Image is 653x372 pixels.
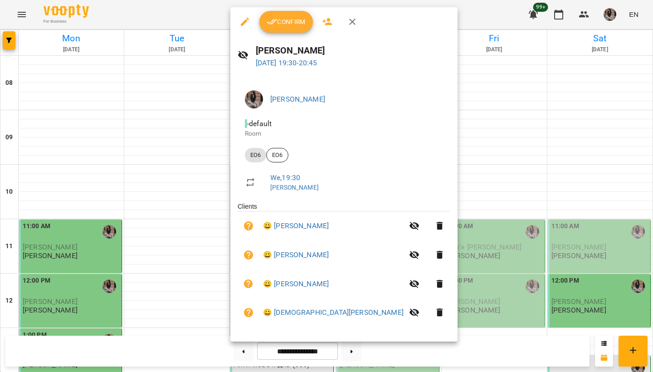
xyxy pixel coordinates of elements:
[270,184,319,191] a: [PERSON_NAME]
[238,302,259,323] button: Unpaid. Bill the attendance?
[245,90,263,108] img: 7eeb5c2dceb0f540ed985a8fa2922f17.jpg
[263,279,329,289] a: 😀 [PERSON_NAME]
[263,250,329,260] a: 😀 [PERSON_NAME]
[266,148,288,162] div: ЕО6
[245,129,443,138] p: Room
[263,307,404,318] a: 😀 [DEMOGRAPHIC_DATA][PERSON_NAME]
[245,119,273,128] span: - default
[245,151,266,159] span: ЕО6
[256,59,317,67] a: [DATE] 19:30-20:45
[270,173,300,182] a: We , 19:30
[270,95,325,103] a: [PERSON_NAME]
[263,220,329,231] a: 😀 [PERSON_NAME]
[267,151,288,159] span: ЕО6
[238,215,259,237] button: Unpaid. Bill the attendance?
[267,16,306,27] span: Confirm
[256,44,451,58] h6: [PERSON_NAME]
[238,202,450,330] ul: Clients
[259,11,313,33] button: Confirm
